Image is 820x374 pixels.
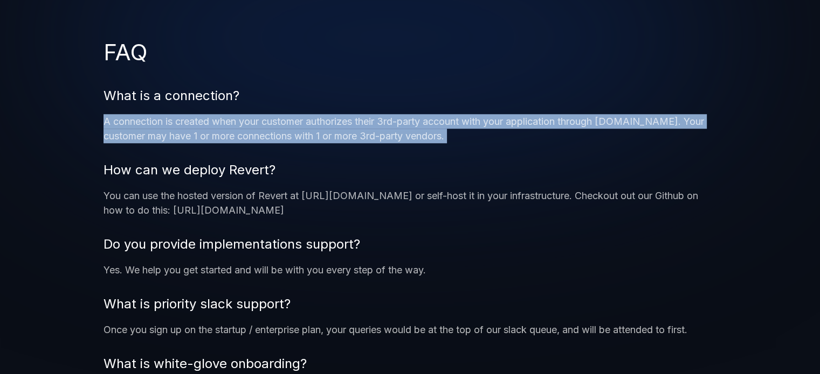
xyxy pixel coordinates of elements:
[104,188,716,217] p: You can use the hosted version of Revert at [URL][DOMAIN_NAME] or self-host it in your infrastruc...
[52,35,199,69] div: FAQ
[104,235,716,254] p: Do you provide implementations support?
[104,263,716,277] p: Yes. We help you get started and will be with you every step of the way.
[104,160,716,180] p: How can we deploy Revert?
[104,114,716,143] p: A connection is created when your customer authorizes their 3rd-party account with your applicati...
[104,322,716,337] p: Once you sign up on the startup / enterprise plan, your queries would be at the top of our slack ...
[104,86,716,105] p: What is a connection?
[104,354,716,373] p: What is white-glove onboarding?
[104,294,716,314] p: What is priority slack support?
